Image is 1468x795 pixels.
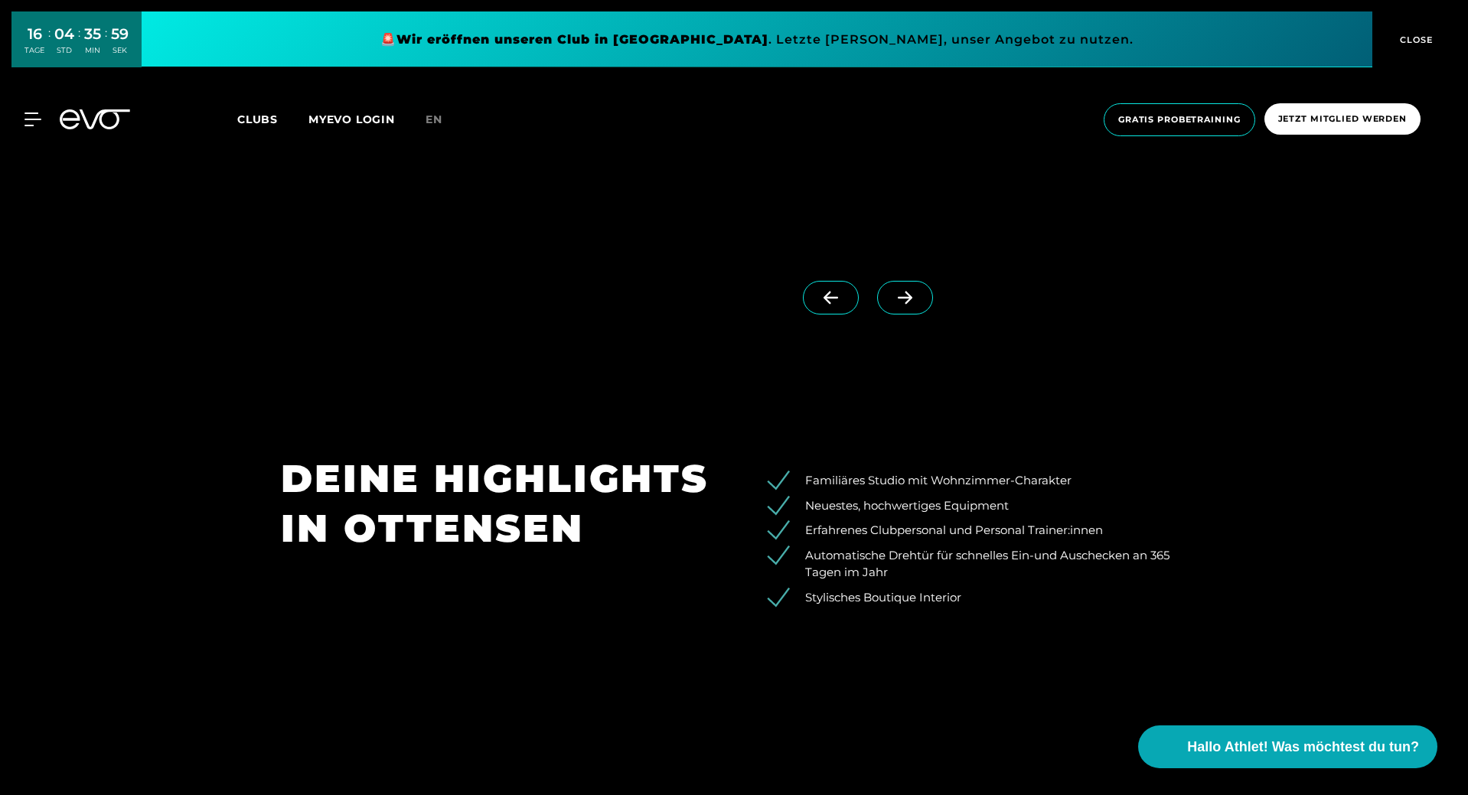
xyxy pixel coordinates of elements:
div: : [48,24,51,65]
span: CLOSE [1396,33,1434,47]
div: STD [54,45,74,56]
button: Hallo Athlet! Was möchtest du tun? [1138,725,1437,768]
li: Erfahrenes Clubpersonal und Personal Trainer:innen [778,522,1187,539]
div: : [105,24,107,65]
li: Neuestes, hochwertiges Equipment [778,497,1187,515]
li: Familiäres Studio mit Wohnzimmer-Charakter [778,472,1187,490]
li: Stylisches Boutique Interior [778,589,1187,607]
a: Gratis Probetraining [1099,103,1260,136]
a: MYEVO LOGIN [308,112,395,126]
div: 35 [84,23,101,45]
div: SEK [111,45,129,56]
span: Jetzt Mitglied werden [1278,112,1407,125]
div: 16 [24,23,44,45]
div: MIN [84,45,101,56]
div: TAGE [24,45,44,56]
span: Gratis Probetraining [1118,113,1241,126]
span: Clubs [237,112,278,126]
div: 59 [111,23,129,45]
span: en [426,112,442,126]
li: Automatische Drehtür für schnelles Ein-und Auschecken an 365 Tagen im Jahr [778,547,1187,582]
a: en [426,111,461,129]
div: 04 [54,23,74,45]
a: Clubs [237,112,308,126]
button: CLOSE [1372,11,1457,67]
div: : [78,24,80,65]
span: Hallo Athlet! Was möchtest du tun? [1187,737,1419,758]
h1: DEINE HIGHLIGHTS IN OTTENSEN [281,454,713,553]
a: Jetzt Mitglied werden [1260,103,1425,136]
